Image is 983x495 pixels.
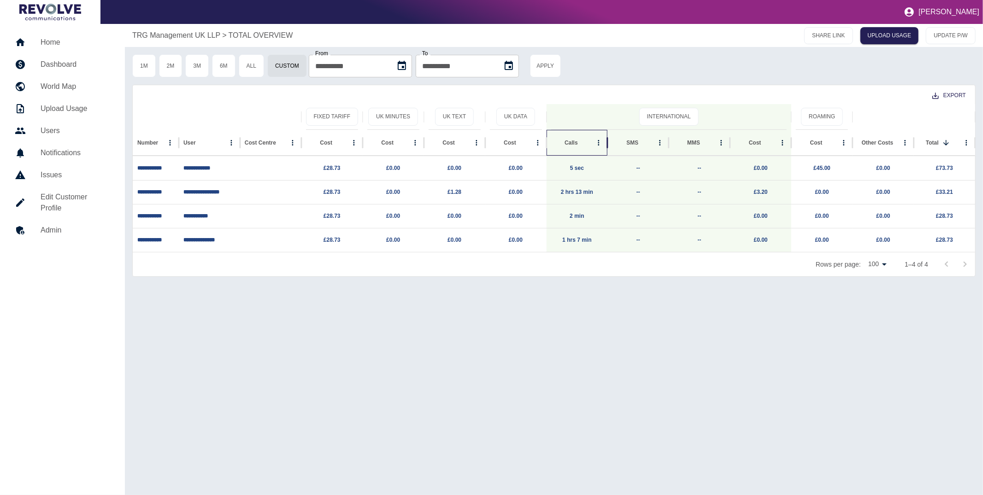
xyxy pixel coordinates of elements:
[386,237,400,243] a: £0.00
[324,165,341,171] a: £28.73
[393,57,411,75] button: Choose date, selected date is 1 Jul 2025
[500,57,518,75] button: Choose date, selected date is 31 Jul 2025
[562,237,591,243] a: 1 hrs 7 min
[496,108,535,126] button: UK Data
[636,165,640,171] a: --
[936,213,953,219] a: £28.73
[132,30,220,41] a: TRG Management UK LLP
[447,189,461,195] a: £1.28
[626,140,638,146] div: SMS
[940,136,953,149] button: Sort
[936,237,953,243] a: £28.73
[926,27,976,44] button: UPDATE P/W
[7,120,118,142] a: Users
[877,237,890,243] a: £0.00
[409,136,422,149] button: Cost column menu
[286,136,299,149] button: Cost Centre column menu
[570,213,584,219] a: 2 min
[636,237,640,243] a: --
[470,136,483,149] button: Cost column menu
[7,31,118,53] a: Home
[245,140,276,146] div: Cost Centre
[7,98,118,120] a: Upload Usage
[815,213,829,219] a: £0.00
[324,237,341,243] a: £28.73
[754,237,768,243] a: £0.00
[225,136,238,149] button: User column menu
[636,213,640,219] a: --
[7,164,118,186] a: Issues
[592,136,605,149] button: Calls column menu
[7,186,118,219] a: Edit Customer Profile
[509,189,523,195] a: £0.00
[422,51,428,56] label: To
[347,136,360,149] button: Cost column menu
[267,54,307,77] button: Custom
[183,140,196,146] div: User
[435,108,474,126] button: UK Text
[239,54,264,77] button: All
[936,165,953,171] a: £73.73
[565,140,578,146] div: Calls
[386,213,400,219] a: £0.00
[815,237,829,243] a: £0.00
[813,165,830,171] a: £45.00
[447,165,461,171] a: £0.00
[804,27,853,44] button: SHARE LINK
[222,30,226,41] p: >
[306,108,358,126] button: Fixed Tariff
[754,165,768,171] a: £0.00
[754,213,768,219] a: £0.00
[877,189,890,195] a: £0.00
[636,189,640,195] a: --
[229,30,293,41] a: TOTAL OVERVIEW
[7,219,118,241] a: Admin
[41,225,110,236] h5: Admin
[698,213,701,219] a: --
[653,136,666,149] button: SMS column menu
[877,165,890,171] a: £0.00
[132,54,156,77] button: 1M
[698,165,701,171] a: --
[509,213,523,219] a: £0.00
[530,54,561,77] button: Apply
[315,51,328,56] label: From
[687,140,700,146] div: MMS
[159,54,182,77] button: 2M
[698,189,701,195] a: --
[801,108,843,126] button: Roaming
[815,189,829,195] a: £0.00
[41,37,110,48] h5: Home
[442,140,455,146] div: Cost
[381,140,394,146] div: Cost
[865,257,890,271] div: 100
[531,136,544,149] button: Cost column menu
[212,54,235,77] button: 6M
[960,136,973,149] button: Total column menu
[19,4,81,20] img: Logo
[936,189,953,195] a: £33.21
[926,140,939,146] div: Total
[368,108,418,126] button: UK Minutes
[698,237,701,243] a: --
[776,136,789,149] button: Cost column menu
[447,237,461,243] a: £0.00
[749,140,761,146] div: Cost
[41,125,110,136] h5: Users
[837,136,850,149] button: Cost column menu
[504,140,516,146] div: Cost
[877,213,890,219] a: £0.00
[447,213,461,219] a: £0.00
[715,136,728,149] button: MMS column menu
[137,140,158,146] div: Number
[386,165,400,171] a: £0.00
[509,165,523,171] a: £0.00
[386,189,400,195] a: £0.00
[561,189,593,195] a: 2 hrs 13 min
[509,237,523,243] a: £0.00
[905,260,928,269] p: 1–4 of 4
[41,103,110,114] h5: Upload Usage
[41,147,110,158] h5: Notifications
[7,53,118,76] a: Dashboard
